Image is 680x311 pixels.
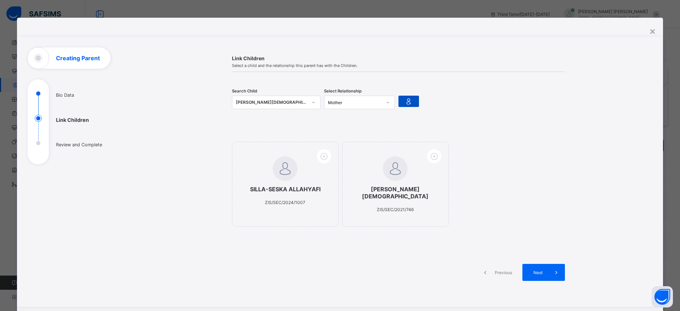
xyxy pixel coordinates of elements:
[357,186,434,200] span: [PERSON_NAME][DEMOGRAPHIC_DATA]
[273,156,297,181] img: default.svg
[246,186,324,193] span: SILLA-SESKA ALLAHYAFI
[328,100,382,105] div: Mother
[232,63,565,68] span: Select a child and the relationship this parent has with the Children.
[265,200,305,205] span: ZIS/SEC/2024/1007
[56,55,100,61] h1: Creating Parent
[377,207,414,212] span: ZIS/SEC/2021/746
[236,99,307,106] div: [PERSON_NAME][DEMOGRAPHIC_DATA]
[528,270,548,275] span: Next
[652,286,673,307] button: Open asap
[324,89,362,94] span: Select Relationship
[494,270,513,275] span: Previous
[232,89,257,94] span: Search Child
[383,156,408,181] img: default.svg
[649,25,656,37] div: ×
[232,55,565,61] span: Link Children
